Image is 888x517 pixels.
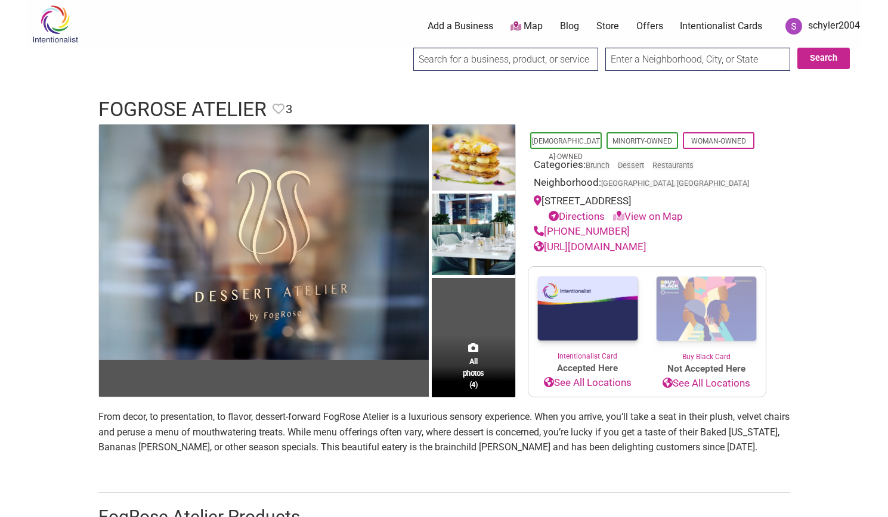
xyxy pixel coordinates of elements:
[534,194,760,224] div: [STREET_ADDRESS]
[428,20,493,33] a: Add a Business
[99,124,429,360] img: FogRose Atelier
[528,362,647,375] span: Accepted Here
[98,409,790,455] p: From decor, to presentation, to flavor, dessert-forward FogRose Atelier is a luxurious sensory ex...
[647,267,766,351] img: Buy Black Card
[98,95,267,124] h1: FogRose Atelier
[647,376,766,391] a: See All Locations
[549,210,605,222] a: Directions
[680,20,762,33] a: Intentionalist Cards
[534,241,646,253] a: [URL][DOMAIN_NAME]
[605,48,790,71] input: Enter a Neighborhood, City, or State
[596,20,619,33] a: Store
[613,210,683,222] a: View on Map
[273,103,284,115] i: Favorite
[779,15,860,37] a: schyler2004
[601,180,749,188] span: [GEOGRAPHIC_DATA], [GEOGRAPHIC_DATA]
[647,267,766,362] a: Buy Black Card
[534,225,630,237] a: [PHONE_NUMBER]
[532,137,600,161] a: [DEMOGRAPHIC_DATA]-Owned
[528,375,647,391] a: See All Locations
[560,20,579,33] a: Blog
[647,362,766,376] span: Not Accepted Here
[636,20,663,33] a: Offers
[691,137,746,145] a: Woman-Owned
[413,48,598,71] input: Search for a business, product, or service
[528,267,647,351] img: Intentionalist Card
[652,161,694,170] a: Restaurants
[586,161,609,170] a: Brunch
[27,5,83,43] img: Intentionalist
[510,20,543,33] a: Map
[528,267,647,362] a: Intentionalist Card
[612,137,672,145] a: Minority-Owned
[463,356,484,390] span: All photos (4)
[618,161,644,170] a: Dessert
[286,100,292,119] span: 3
[797,48,850,69] button: Search
[534,157,760,176] div: Categories:
[534,175,760,194] div: Neighborhood:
